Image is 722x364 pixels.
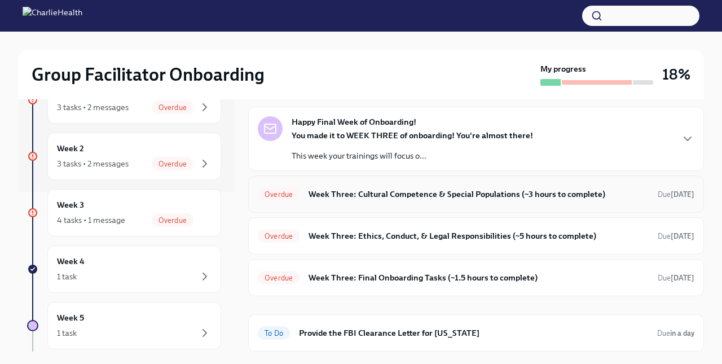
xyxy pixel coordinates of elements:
[57,214,125,226] div: 4 tasks • 1 message
[658,274,694,282] span: Due
[658,189,694,200] span: September 15th, 2025 10:00
[57,199,84,211] h6: Week 3
[671,274,694,282] strong: [DATE]
[258,185,694,203] a: OverdueWeek Three: Cultural Competence & Special Populations (~3 hours to complete)Due[DATE]
[258,232,300,240] span: Overdue
[57,142,84,155] h6: Week 2
[27,302,221,349] a: Week 51 task
[57,327,77,339] div: 1 task
[152,216,193,225] span: Overdue
[258,324,694,342] a: To DoProvide the FBI Clearance Letter for [US_STATE]Duein a day
[292,130,533,141] strong: You made it to WEEK THREE of onboarding! You're almost there!
[27,245,221,293] a: Week 41 task
[662,64,690,85] h3: 18%
[299,327,648,339] h6: Provide the FBI Clearance Letter for [US_STATE]
[23,7,82,25] img: CharlieHealth
[152,103,193,112] span: Overdue
[540,63,586,74] strong: My progress
[292,116,416,128] strong: Happy Final Week of Onboarding!
[27,133,221,180] a: Week 23 tasks • 2 messagesOverdue
[671,190,694,199] strong: [DATE]
[152,160,193,168] span: Overdue
[57,271,77,282] div: 1 task
[658,232,694,240] span: Due
[57,255,85,267] h6: Week 4
[258,274,300,282] span: Overdue
[309,271,649,284] h6: Week Three: Final Onboarding Tasks (~1.5 hours to complete)
[32,63,265,86] h2: Group Facilitator Onboarding
[309,230,649,242] h6: Week Three: Ethics, Conduct, & Legal Responsibilities (~5 hours to complete)
[258,269,694,287] a: OverdueWeek Three: Final Onboarding Tasks (~1.5 hours to complete)Due[DATE]
[57,102,129,113] div: 3 tasks • 2 messages
[292,150,533,161] p: This week your trainings will focus o...
[670,329,694,337] strong: in a day
[258,329,290,337] span: To Do
[657,329,694,337] span: Due
[657,328,694,339] span: September 30th, 2025 10:00
[658,231,694,242] span: September 15th, 2025 10:00
[258,227,694,245] a: OverdueWeek Three: Ethics, Conduct, & Legal Responsibilities (~5 hours to complete)Due[DATE]
[258,190,300,199] span: Overdue
[27,76,221,124] a: 3 tasks • 2 messagesOverdue
[658,273,694,283] span: September 13th, 2025 10:00
[309,188,649,200] h6: Week Three: Cultural Competence & Special Populations (~3 hours to complete)
[658,190,694,199] span: Due
[57,158,129,169] div: 3 tasks • 2 messages
[57,312,84,324] h6: Week 5
[671,232,694,240] strong: [DATE]
[27,189,221,236] a: Week 34 tasks • 1 messageOverdue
